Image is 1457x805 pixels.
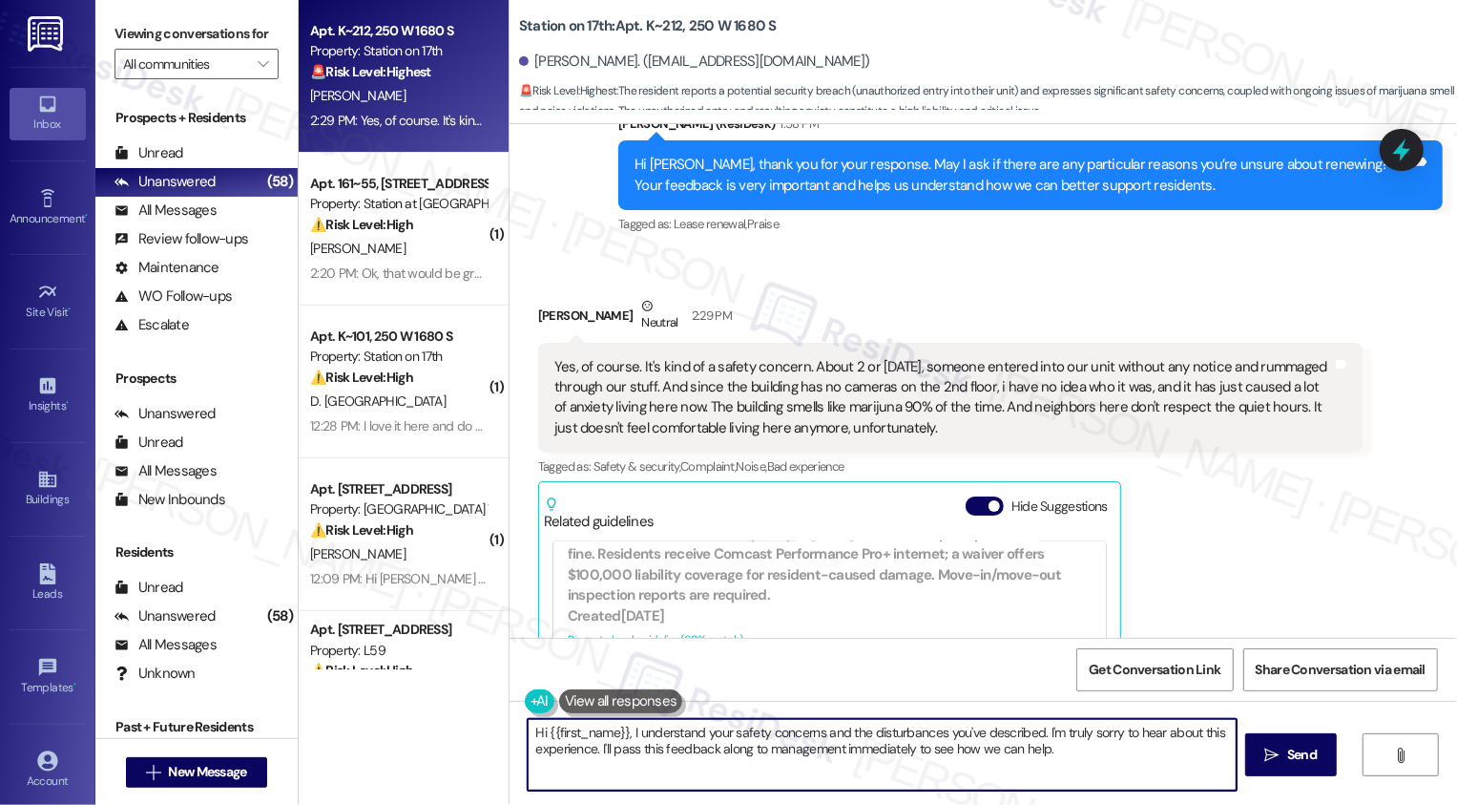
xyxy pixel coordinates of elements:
[114,286,232,307] div: WO Follow-ups
[1256,660,1426,680] span: Share Conversation via email
[310,347,487,367] div: Property: Station on 17th
[1011,497,1108,517] label: Hide Suggestions
[568,509,1092,606] div: Celle - Station on 17th: Trash pickup is [DATE] 7-9 am; late pickup incurs a $25 fine. Residents ...
[310,417,1231,434] div: 12:28 PM: I love it here and do not want to move. I'm hoping since we've been good tenants and ha...
[114,229,248,249] div: Review follow-ups
[310,641,487,661] div: Property: L59
[618,210,1443,238] div: Tagged as:
[519,83,617,98] strong: 🚨 Risk Level: Highest
[674,216,747,232] span: Lease renewal ,
[544,497,655,532] div: Related guidelines
[618,114,1443,140] div: [PERSON_NAME] (ResiDesk)
[114,258,219,278] div: Maintenance
[310,662,413,679] strong: ⚠️ Risk Level: High
[10,558,86,609] a: Leads
[66,396,69,410] span: •
[310,499,487,519] div: Property: [GEOGRAPHIC_DATA] Townhomes
[637,296,681,336] div: Neutral
[10,88,86,139] a: Inbox
[776,114,819,134] div: 1:58 PM
[519,52,870,72] div: [PERSON_NAME]. ([EMAIL_ADDRESS][DOMAIN_NAME])
[1287,745,1317,765] span: Send
[1243,648,1438,691] button: Share Conversation via email
[310,21,487,41] div: Apt. K~212, 250 W 1680 S
[568,606,1092,626] div: Created [DATE]
[114,315,189,335] div: Escalate
[123,49,248,79] input: All communities
[554,357,1332,439] div: Yes, of course. It's kind of a safety concern. About 2 or [DATE], someone entered into our unit w...
[310,521,413,539] strong: ⚠️ Risk Level: High
[114,172,216,192] div: Unanswered
[635,155,1412,196] div: Hi [PERSON_NAME], thank you for your response. May I ask if there are any particular reasons you’...
[310,369,413,386] strong: ⚠️ Risk Level: High
[1265,748,1280,763] i: 
[114,201,217,221] div: All Messages
[310,479,487,499] div: Apt. [STREET_ADDRESS]
[310,63,431,80] strong: 🚨 Risk Level: Highest
[114,433,183,453] div: Unread
[114,404,216,424] div: Unanswered
[519,16,777,36] b: Station on 17th: Apt. K~212, 250 W 1680 S
[310,174,487,194] div: Apt. 161~55, [STREET_ADDRESS]
[680,458,737,475] span: Complaint ,
[538,296,1363,343] div: [PERSON_NAME]
[114,606,216,626] div: Unanswered
[114,143,183,163] div: Unread
[114,490,225,510] div: New Inbounds
[10,745,86,796] a: Account
[1245,733,1338,776] button: Send
[310,194,487,214] div: Property: Station at [GEOGRAPHIC_DATA][PERSON_NAME]
[519,81,1457,122] span: : The resident reports a potential security breach (unauthorized entry into their unit) and expre...
[310,240,406,257] span: [PERSON_NAME]
[538,453,1363,480] div: Tagged as:
[114,19,279,49] label: Viewing conversations for
[10,276,86,328] a: Site Visit •
[95,108,298,128] div: Prospects + Residents
[10,651,86,703] a: Templates •
[69,303,72,316] span: •
[85,209,88,222] span: •
[687,306,732,326] div: 2:29 PM
[310,620,487,640] div: Apt. [STREET_ADDRESS]
[310,392,446,410] span: D. [GEOGRAPHIC_DATA]
[568,630,1092,650] div: Property level guideline ( 68 % match)
[528,719,1237,791] textarea: Hi {{first_name}}, I understand your safety concerns and the disturbances you've described. I'm t...
[73,678,76,691] span: •
[114,635,217,655] div: All Messages
[1089,660,1220,680] span: Get Conversation Link
[95,369,298,389] div: Prospects
[310,87,406,104] span: [PERSON_NAME]
[10,370,86,421] a: Insights •
[114,578,183,598] div: Unread
[146,765,160,780] i: 
[262,167,298,197] div: (58)
[114,664,196,684] div: Unknown
[767,458,844,475] span: Bad experience
[168,762,246,782] span: New Message
[114,461,217,481] div: All Messages
[95,717,298,737] div: Past + Future Residents
[310,545,406,562] span: [PERSON_NAME]
[28,16,67,52] img: ResiDesk Logo
[1394,748,1408,763] i: 
[10,463,86,515] a: Buildings
[1076,648,1233,691] button: Get Conversation Link
[310,265,629,282] div: 2:20 PM: Ok, that would be great! I will wait to hear back :)
[95,542,298,562] div: Residents
[310,216,413,233] strong: ⚠️ Risk Level: High
[310,41,487,61] div: Property: Station on 17th
[126,757,267,788] button: New Message
[262,602,298,631] div: (58)
[258,56,268,72] i: 
[747,216,779,232] span: Praise
[737,458,767,475] span: Noise ,
[310,327,487,347] div: Apt. K~101, 250 W 1680 S
[593,458,680,475] span: Safety & security ,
